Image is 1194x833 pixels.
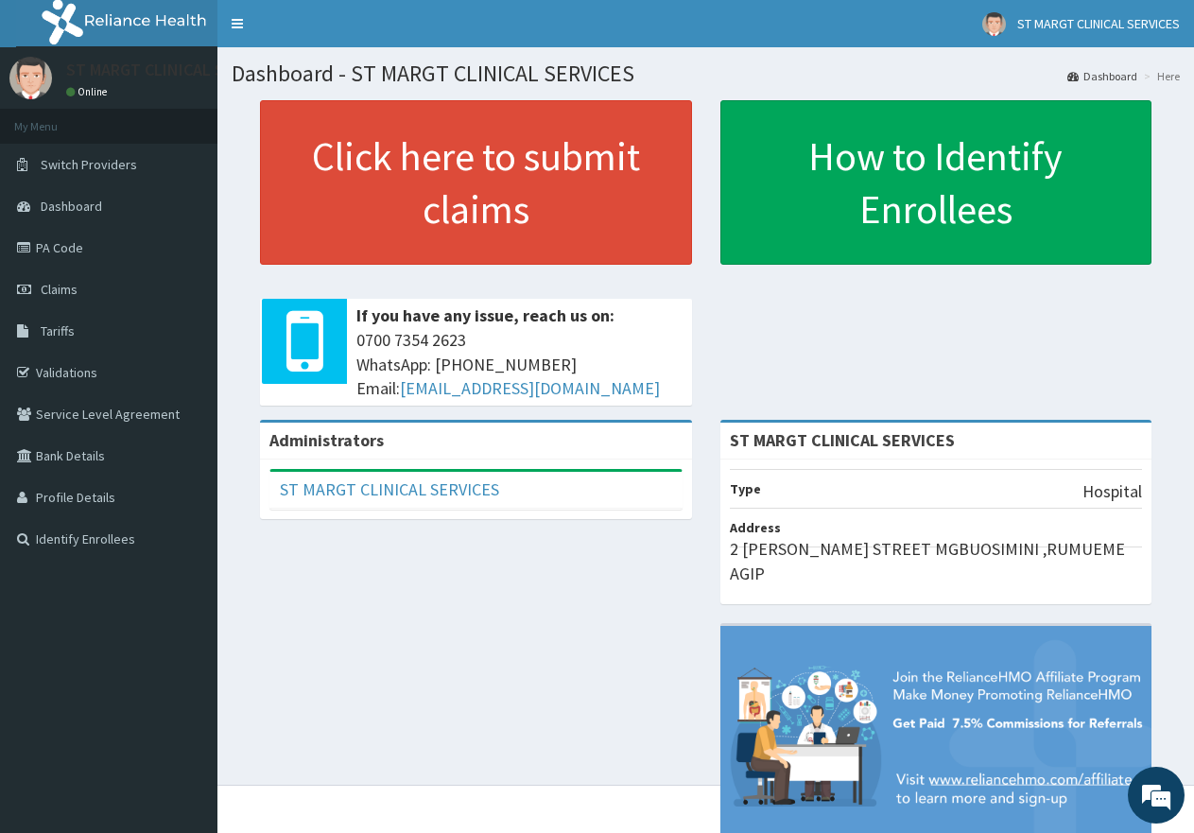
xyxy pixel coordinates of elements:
[41,322,75,339] span: Tariffs
[1017,15,1180,32] span: ST MARGT CLINICAL SERVICES
[730,519,781,536] b: Address
[1139,68,1180,84] li: Here
[356,304,614,326] b: If you have any issue, reach us on:
[356,328,683,401] span: 0700 7354 2623 WhatsApp: [PHONE_NUMBER] Email:
[41,281,78,298] span: Claims
[66,85,112,98] a: Online
[9,57,52,99] img: User Image
[1082,479,1142,504] p: Hospital
[730,429,955,451] strong: ST MARGT CLINICAL SERVICES
[41,198,102,215] span: Dashboard
[269,429,384,451] b: Administrators
[260,100,692,265] a: Click here to submit claims
[232,61,1180,86] h1: Dashboard - ST MARGT CLINICAL SERVICES
[41,156,137,173] span: Switch Providers
[730,480,761,497] b: Type
[400,377,660,399] a: [EMAIL_ADDRESS][DOMAIN_NAME]
[280,478,499,500] a: ST MARGT CLINICAL SERVICES
[720,100,1152,265] a: How to Identify Enrollees
[982,12,1006,36] img: User Image
[730,537,1143,585] p: 2 [PERSON_NAME] STREET MGBUOSIMINI ,RUMUEME AGIP
[1067,68,1137,84] a: Dashboard
[66,61,284,78] p: ST MARGT CLINICAL SERVICES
